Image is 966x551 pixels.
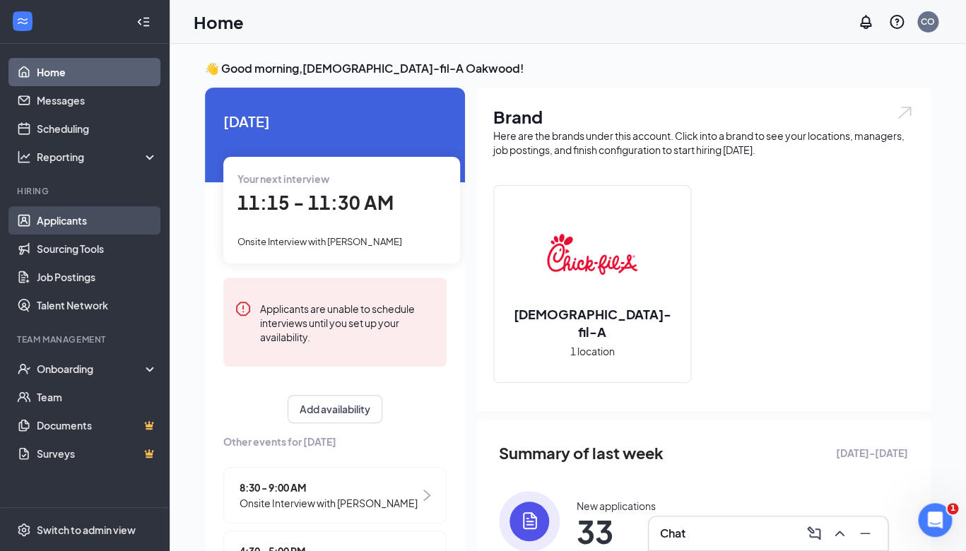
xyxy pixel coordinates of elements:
span: Onsite Interview with [PERSON_NAME] [237,236,402,247]
div: Hiring [17,185,155,197]
span: 8:30 - 9:00 AM [240,480,418,495]
svg: Collapse [136,15,151,29]
svg: ComposeMessage [806,525,823,542]
h2: [DEMOGRAPHIC_DATA]-fil-A [494,305,690,340]
svg: QuestionInfo [888,13,905,30]
span: Summary of last week [499,441,664,466]
div: Switch to admin view [37,523,136,537]
a: Sourcing Tools [37,235,158,263]
div: Team Management [17,333,155,345]
a: DocumentsCrown [37,411,158,439]
h3: Chat [660,526,685,541]
span: 1 location [570,343,615,359]
svg: ChevronUp [831,525,848,542]
a: SurveysCrown [37,439,158,468]
h3: 👋 Good morning, [DEMOGRAPHIC_DATA]-fil-A Oakwood ! [205,61,931,76]
div: New applications [577,499,656,513]
button: ChevronUp [828,522,851,545]
svg: UserCheck [17,362,31,376]
div: Here are the brands under this account. Click into a brand to see your locations, managers, job p... [493,129,914,157]
a: Applicants [37,206,158,235]
span: Your next interview [237,172,329,185]
svg: Settings [17,523,31,537]
span: 11:15 - 11:30 AM [237,191,394,214]
button: Minimize [854,522,876,545]
a: Talent Network [37,291,158,319]
img: open.6027fd2a22e1237b5b06.svg [895,105,914,121]
button: Add availability [288,395,382,423]
span: 33 [577,519,656,544]
svg: Notifications [857,13,874,30]
div: Applicants are unable to schedule interviews until you set up your availability. [260,300,435,344]
span: Other events for [DATE] [223,434,447,449]
span: 1 [947,503,958,514]
svg: Analysis [17,150,31,164]
svg: WorkstreamLogo [16,14,30,28]
a: Job Postings [37,263,158,291]
a: Team [37,383,158,411]
h1: Home [194,10,244,34]
span: Onsite Interview with [PERSON_NAME] [240,495,418,511]
a: Messages [37,86,158,114]
a: Scheduling [37,114,158,143]
span: [DATE] - [DATE] [836,445,908,461]
h1: Brand [493,105,914,129]
img: Chick-fil-A [547,209,637,300]
a: Home [37,58,158,86]
div: CO [921,16,935,28]
div: Reporting [37,150,158,164]
svg: Minimize [856,525,873,542]
button: ComposeMessage [803,522,825,545]
span: [DATE] [223,110,447,132]
iframe: Intercom live chat [918,503,952,537]
div: Onboarding [37,362,146,376]
svg: Error [235,300,252,317]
